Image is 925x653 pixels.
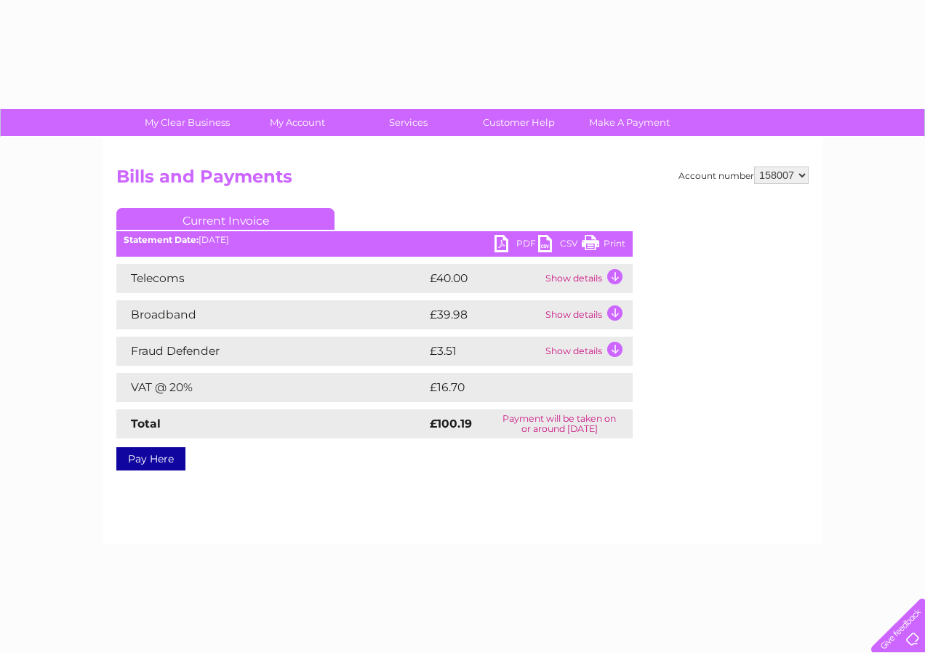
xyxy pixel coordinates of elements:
[459,109,579,136] a: Customer Help
[116,300,426,329] td: Broadband
[426,300,542,329] td: £39.98
[542,300,633,329] td: Show details
[678,167,809,184] div: Account number
[116,264,426,293] td: Telecoms
[542,264,633,293] td: Show details
[542,337,633,366] td: Show details
[127,109,247,136] a: My Clear Business
[486,409,633,438] td: Payment will be taken on or around [DATE]
[538,235,582,256] a: CSV
[430,417,472,430] strong: £100.19
[131,417,161,430] strong: Total
[116,447,185,470] a: Pay Here
[116,167,809,194] h2: Bills and Payments
[116,337,426,366] td: Fraud Defender
[582,235,625,256] a: Print
[348,109,468,136] a: Services
[124,234,199,245] b: Statement Date:
[116,373,426,402] td: VAT @ 20%
[426,373,602,402] td: £16.70
[569,109,689,136] a: Make A Payment
[426,264,542,293] td: £40.00
[426,337,542,366] td: £3.51
[494,235,538,256] a: PDF
[238,109,358,136] a: My Account
[116,235,633,245] div: [DATE]
[116,208,335,230] a: Current Invoice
